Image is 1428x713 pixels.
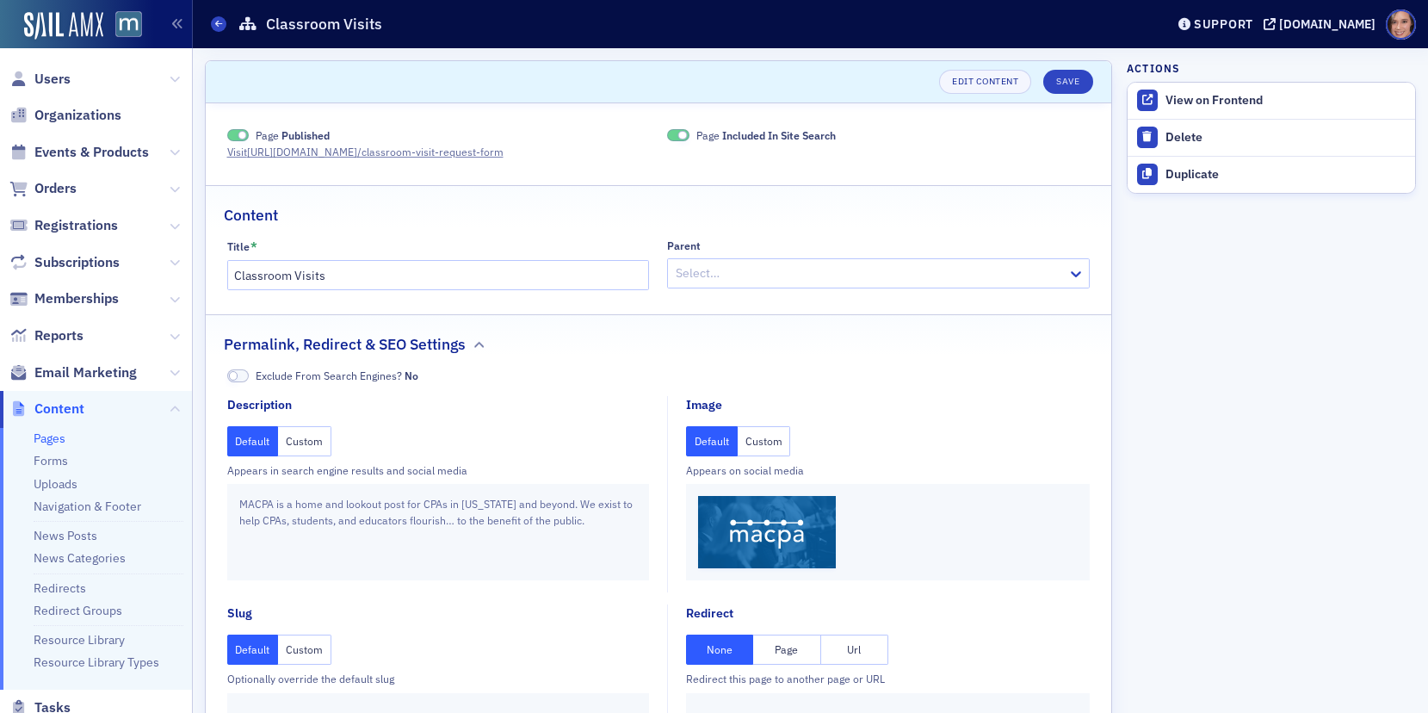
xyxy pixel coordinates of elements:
a: Pages [34,431,65,446]
button: Custom [278,635,331,665]
div: Appears on social media [686,462,1090,478]
a: News Posts [34,528,97,543]
a: Resource Library [34,632,125,648]
div: Redirect [686,604,733,623]
div: Slug [227,604,252,623]
div: MACPA is a home and lookout post for CPAs in [US_STATE] and beyond. We exist to help CPAs, studen... [227,484,650,580]
a: Subscriptions [9,253,120,272]
div: Redirect this page to another page or URL [686,671,1090,686]
div: Optionally override the default slug [227,671,650,686]
a: Orders [9,179,77,198]
span: Registrations [34,216,118,235]
a: News Categories [34,550,126,566]
a: Organizations [9,106,121,125]
a: Navigation & Footer [34,499,141,514]
span: Page [696,127,836,143]
span: Published [227,129,250,142]
button: Default [686,426,738,456]
div: Description [227,396,292,414]
a: Redirects [34,580,86,596]
button: Page [753,635,820,665]
button: Duplicate [1128,156,1415,193]
a: Visit[URL][DOMAIN_NAME]/classroom-visit-request-form [227,144,519,159]
div: Appears in search engine results and social media [227,462,650,478]
button: Url [821,635,888,665]
img: SailAMX [24,12,103,40]
span: Memberships [34,289,119,308]
div: Parent [667,239,701,252]
h2: Content [224,204,278,226]
button: Default [227,426,279,456]
div: Support [1194,16,1253,32]
div: Delete [1165,130,1406,146]
a: Events & Products [9,143,149,162]
span: Email Marketing [34,363,137,382]
span: Reports [34,326,83,345]
span: Exclude From Search Engines? [256,368,418,383]
a: Email Marketing [9,363,137,382]
h4: Actions [1127,60,1180,76]
h2: Permalink, Redirect & SEO Settings [224,333,466,356]
span: Content [34,400,84,418]
div: Duplicate [1165,167,1406,183]
span: Published [281,128,330,142]
abbr: This field is required [250,239,257,255]
a: Users [9,70,71,89]
button: Custom [278,426,331,456]
span: Included In Site Search [667,129,689,142]
button: None [686,635,753,665]
a: Edit Content [939,70,1031,94]
div: Title [227,240,250,253]
a: Memberships [9,289,119,308]
span: Organizations [34,106,121,125]
button: Save [1043,70,1092,94]
span: Page [256,127,330,143]
img: SailAMX [115,11,142,38]
a: Uploads [34,476,77,492]
button: [DOMAIN_NAME] [1264,18,1382,30]
button: Delete [1128,120,1415,156]
span: Events & Products [34,143,149,162]
span: Profile [1386,9,1416,40]
span: Subscriptions [34,253,120,272]
div: View on Frontend [1165,93,1406,108]
div: [DOMAIN_NAME] [1279,16,1375,32]
a: Resource Library Types [34,654,159,670]
span: Users [34,70,71,89]
a: Reports [9,326,83,345]
span: Included In Site Search [722,128,836,142]
span: Orders [34,179,77,198]
a: Content [9,400,84,418]
a: Redirect Groups [34,603,122,618]
a: View on Frontend [1128,83,1415,119]
button: Default [227,635,279,665]
a: View Homepage [103,11,142,40]
button: Custom [738,426,791,456]
a: Registrations [9,216,118,235]
span: No [405,369,418,382]
span: No [227,369,250,382]
h1: Classroom Visits [266,14,382,34]
a: Forms [34,453,68,468]
div: Image [686,396,722,414]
